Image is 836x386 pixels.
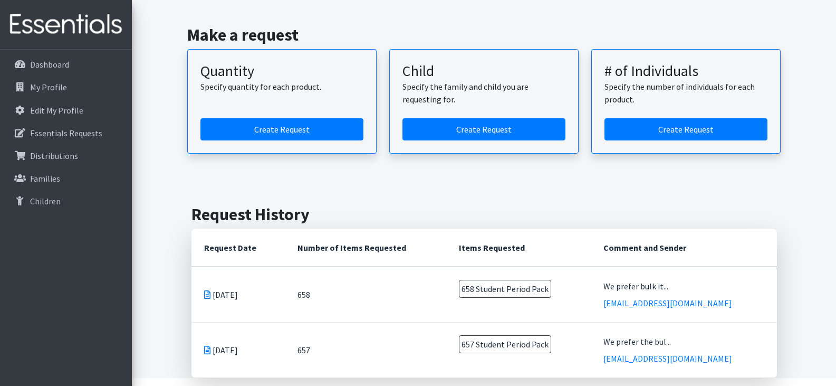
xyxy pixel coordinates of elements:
[191,267,285,323] td: [DATE]
[200,62,363,80] h3: Quantity
[285,229,446,267] th: Number of Items Requested
[604,80,767,106] p: Specify the number of individuals for each product.
[603,335,764,348] div: We prefer the bul...
[446,229,591,267] th: Items Requested
[459,280,551,298] span: 658 Student Period Pack
[191,229,285,267] th: Request Date
[402,80,565,106] p: Specify the family and child you are requesting for.
[4,77,128,98] a: My Profile
[30,150,78,161] p: Distributions
[4,145,128,166] a: Distributions
[285,323,446,378] td: 657
[402,118,565,140] a: Create a request for a child or family
[30,105,83,116] p: Edit My Profile
[4,7,128,42] img: HumanEssentials
[402,62,565,80] h3: Child
[30,82,67,92] p: My Profile
[603,353,732,364] a: [EMAIL_ADDRESS][DOMAIN_NAME]
[4,54,128,75] a: Dashboard
[30,173,60,184] p: Families
[30,196,61,206] p: Children
[4,168,128,189] a: Families
[187,25,781,45] h2: Make a request
[200,80,363,93] p: Specify quantity for each product.
[591,229,776,267] th: Comment and Sender
[4,100,128,121] a: Edit My Profile
[603,280,764,293] div: We prefer bulk it...
[285,267,446,323] td: 658
[191,204,777,224] h2: Request History
[604,62,767,80] h3: # of Individuals
[200,118,363,140] a: Create a request by quantity
[459,335,551,353] span: 657 Student Period Pack
[603,298,732,308] a: [EMAIL_ADDRESS][DOMAIN_NAME]
[4,123,128,144] a: Essentials Requests
[30,128,102,138] p: Essentials Requests
[191,323,285,378] td: [DATE]
[4,191,128,212] a: Children
[30,59,69,70] p: Dashboard
[604,118,767,140] a: Create a request by number of individuals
